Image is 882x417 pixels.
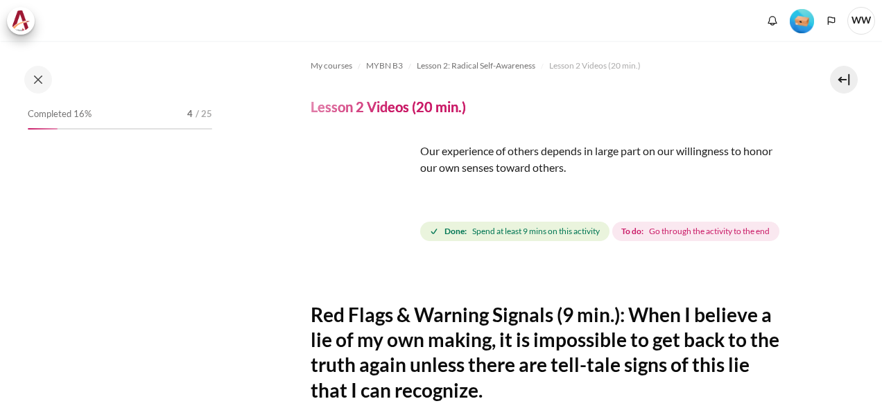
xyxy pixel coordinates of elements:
[649,225,770,238] span: Go through the activity to the end
[417,57,535,74] a: Lesson 2: Radical Self-Awareness
[366,57,403,74] a: MYBN B3
[444,225,467,238] strong: Done:
[417,60,535,72] span: Lesson 2: Radical Self-Awareness
[7,7,42,35] a: Architeck Architeck
[11,10,31,31] img: Architeck
[821,10,842,31] button: Languages
[311,302,784,403] h2: Red Flags & Warning Signals (9 min.): When I believe a lie of my own making, it is impossible to ...
[366,60,403,72] span: MYBN B3
[311,55,784,77] nav: Navigation bar
[28,107,92,121] span: Completed 16%
[472,225,600,238] span: Spend at least 9 mins on this activity
[311,143,784,176] p: Our experience of others depends in large part on our willingness to honor our own senses toward ...
[311,143,415,247] img: erw
[187,107,193,121] span: 4
[28,128,58,130] div: 16%
[762,10,783,31] div: Show notification window with no new notifications
[311,98,466,116] h4: Lesson 2 Videos (20 min.)
[790,9,814,33] img: Level #1
[847,7,875,35] a: User menu
[420,219,782,244] div: Completion requirements for Lesson 2 Videos (20 min.)
[790,8,814,33] div: Level #1
[311,60,352,72] span: My courses
[196,107,212,121] span: / 25
[549,60,641,72] span: Lesson 2 Videos (20 min.)
[549,57,641,74] a: Lesson 2 Videos (20 min.)
[621,225,643,238] strong: To do:
[784,8,820,33] a: Level #1
[311,57,352,74] a: My courses
[847,7,875,35] span: WW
